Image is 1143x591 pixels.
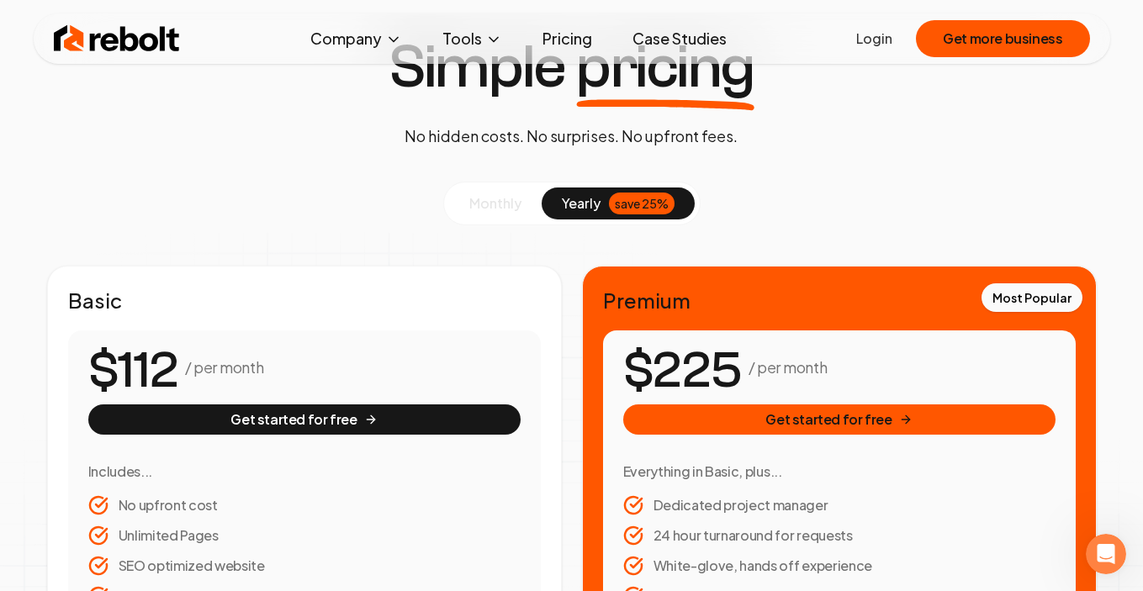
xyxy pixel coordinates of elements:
[429,22,516,55] button: Tools
[623,333,742,409] number-flow-react: $225
[562,193,601,214] span: yearly
[603,287,1076,314] h2: Premium
[542,187,695,219] button: yearlysave 25%
[576,37,754,98] span: pricing
[88,525,521,546] li: Unlimited Pages
[529,22,606,55] a: Pricing
[389,37,754,98] h1: Simple
[88,495,521,515] li: No upfront cost
[749,356,827,379] p: / per month
[609,193,675,214] div: save 25%
[88,333,178,409] number-flow-react: $112
[88,556,521,576] li: SEO optimized website
[405,124,738,148] p: No hidden costs. No surprises. No upfront fees.
[88,462,521,482] h3: Includes...
[623,556,1056,576] li: White-glove, hands off experience
[916,20,1089,57] button: Get more business
[623,462,1056,482] h3: Everything in Basic, plus...
[856,29,892,49] a: Login
[982,283,1082,312] div: Most Popular
[88,404,521,435] button: Get started for free
[297,22,415,55] button: Company
[469,194,521,212] span: monthly
[623,495,1056,515] li: Dedicated project manager
[619,22,740,55] a: Case Studies
[623,404,1056,435] button: Get started for free
[449,187,542,219] button: monthly
[1086,534,1126,574] iframe: Intercom live chat
[54,22,180,55] img: Rebolt Logo
[68,287,541,314] h2: Basic
[185,356,263,379] p: / per month
[623,525,1056,546] li: 24 hour turnaround for requests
